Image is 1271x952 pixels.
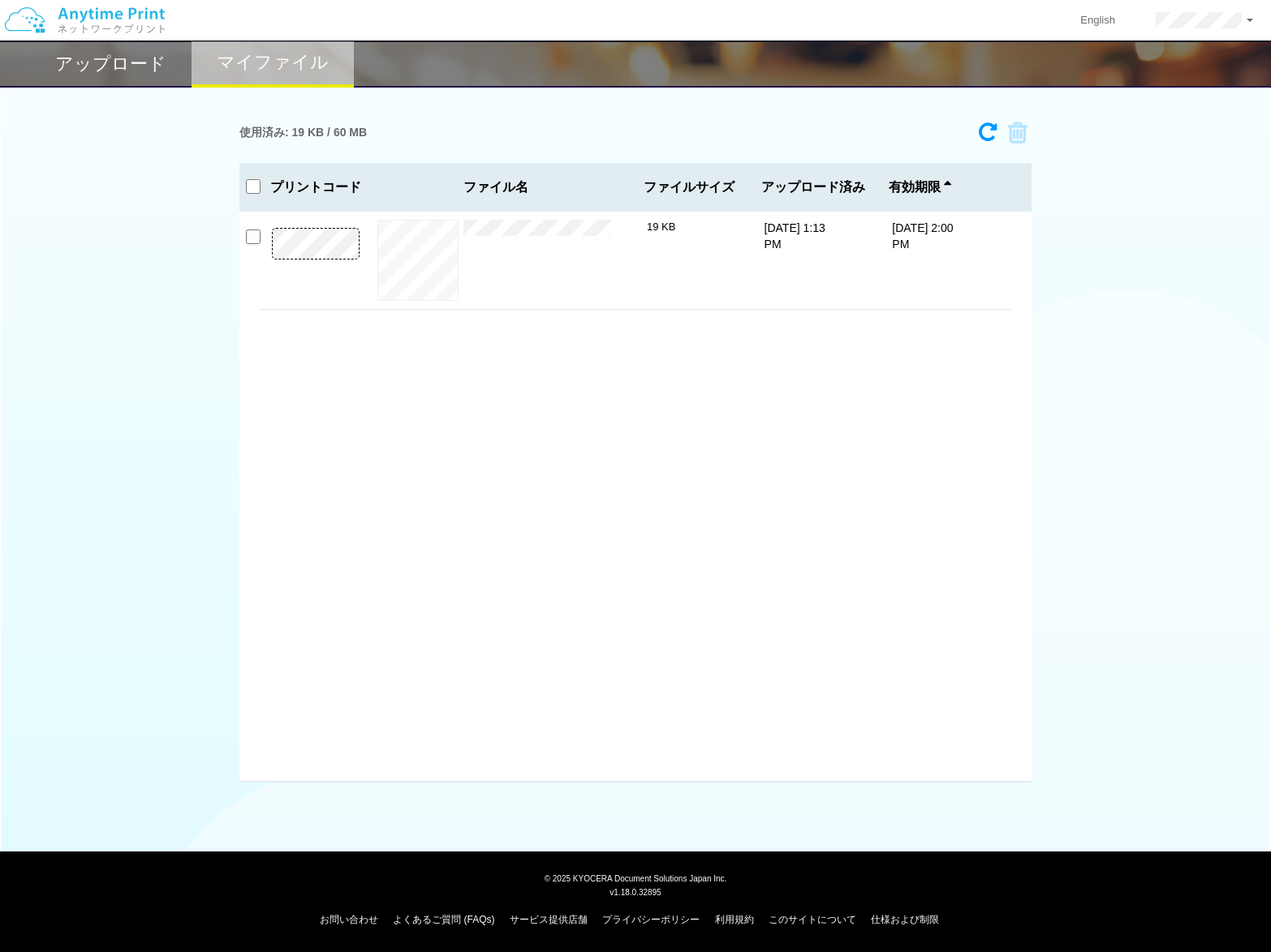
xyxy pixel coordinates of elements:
[259,180,373,195] h3: プリントコード
[320,914,378,925] a: お問い合わせ
[463,180,637,195] span: ファイル名
[761,180,865,195] span: アップロード済み
[647,221,675,233] span: 19 KB
[889,180,951,195] span: 有効期限
[769,914,856,925] a: このサイトについて
[545,873,727,883] span: © 2025 KYOCERA Document Solutions Japan Inc.
[892,220,954,252] p: [DATE] 2:00 PM
[610,887,661,897] span: v1.18.0.32895
[393,914,494,925] a: よくあるご質問 (FAQs)
[55,54,166,74] h2: アップロード
[765,220,826,252] p: [DATE] 1:13 PM
[510,914,588,925] a: サービス提供店舗
[644,180,736,195] span: ファイルサイズ
[239,127,367,139] h3: 使用済み: 19 KB / 60 MB
[217,53,329,72] h2: マイファイル
[871,914,939,925] a: 仕様および制限
[602,914,700,925] a: プライバシーポリシー
[715,914,754,925] a: 利用規約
